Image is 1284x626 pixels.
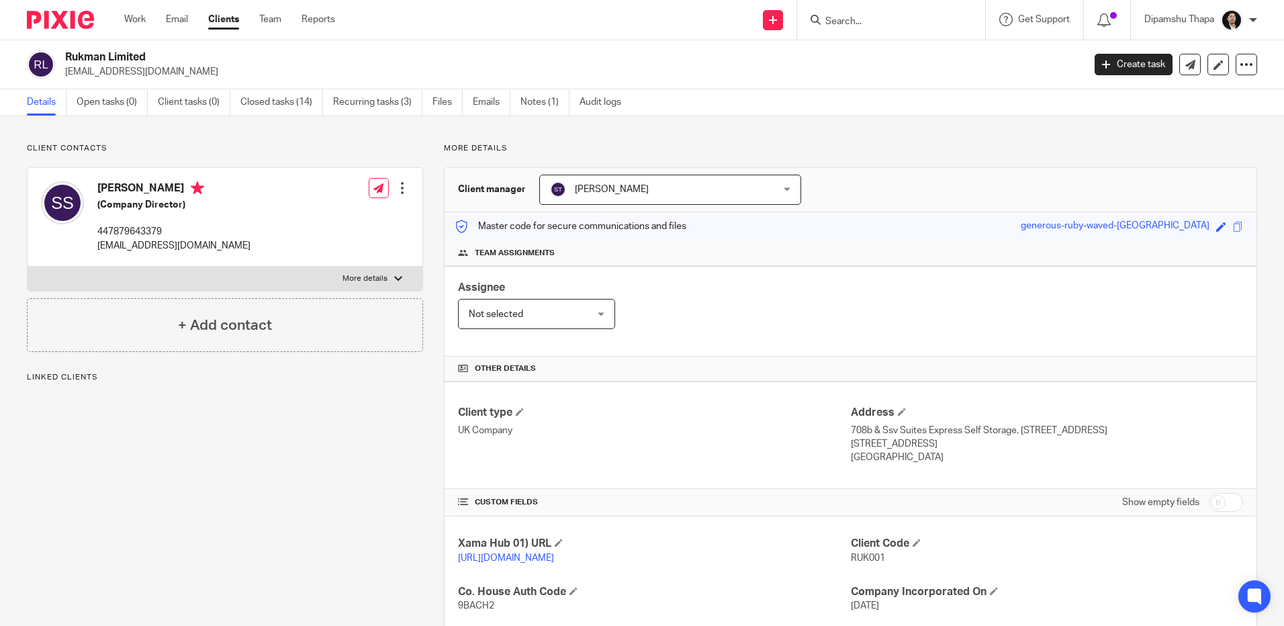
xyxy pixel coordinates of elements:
[851,537,1243,551] h4: Client Code
[27,143,423,154] p: Client contacts
[458,424,850,437] p: UK Company
[1122,496,1199,509] label: Show empty fields
[458,406,850,420] h4: Client type
[27,372,423,383] p: Linked clients
[444,143,1257,154] p: More details
[458,585,850,599] h4: Co. House Auth Code
[124,13,146,26] a: Work
[473,89,510,116] a: Emails
[27,50,55,79] img: svg%3E
[824,16,945,28] input: Search
[851,451,1243,464] p: [GEOGRAPHIC_DATA]
[458,497,850,508] h4: CUSTOM FIELDS
[302,13,335,26] a: Reports
[259,13,281,26] a: Team
[458,601,494,611] span: 9BACH2
[333,89,422,116] a: Recurring tasks (3)
[458,537,850,551] h4: Xama Hub 01) URL
[851,437,1243,451] p: [STREET_ADDRESS]
[65,50,872,64] h2: Rukman Limited
[458,553,554,563] a: [URL][DOMAIN_NAME]
[469,310,523,319] span: Not selected
[158,89,230,116] a: Client tasks (0)
[1144,13,1214,26] p: Dipamshu Thapa
[851,553,885,563] span: RUK001
[520,89,569,116] a: Notes (1)
[97,181,250,198] h4: [PERSON_NAME]
[41,181,84,224] img: svg%3E
[1095,54,1173,75] a: Create task
[342,273,387,284] p: More details
[851,601,879,611] span: [DATE]
[475,248,555,259] span: Team assignments
[475,363,536,374] span: Other details
[851,406,1243,420] h4: Address
[240,89,323,116] a: Closed tasks (14)
[851,585,1243,599] h4: Company Incorporated On
[27,89,66,116] a: Details
[27,11,94,29] img: Pixie
[166,13,188,26] a: Email
[97,225,250,238] p: 447879643379
[65,65,1074,79] p: [EMAIL_ADDRESS][DOMAIN_NAME]
[1021,219,1209,234] div: generous-ruby-waved-[GEOGRAPHIC_DATA]
[97,198,250,212] h5: (Company Director)
[458,183,526,196] h3: Client manager
[178,315,272,336] h4: + Add contact
[575,185,649,194] span: [PERSON_NAME]
[77,89,148,116] a: Open tasks (0)
[851,424,1243,437] p: 708b & Ssv Suites Express Self Storage, [STREET_ADDRESS]
[1018,15,1070,24] span: Get Support
[97,239,250,253] p: [EMAIL_ADDRESS][DOMAIN_NAME]
[455,220,686,233] p: Master code for secure communications and files
[458,282,505,293] span: Assignee
[432,89,463,116] a: Files
[550,181,566,197] img: svg%3E
[1221,9,1242,31] img: Dipamshu2.jpg
[191,181,204,195] i: Primary
[580,89,631,116] a: Audit logs
[208,13,239,26] a: Clients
